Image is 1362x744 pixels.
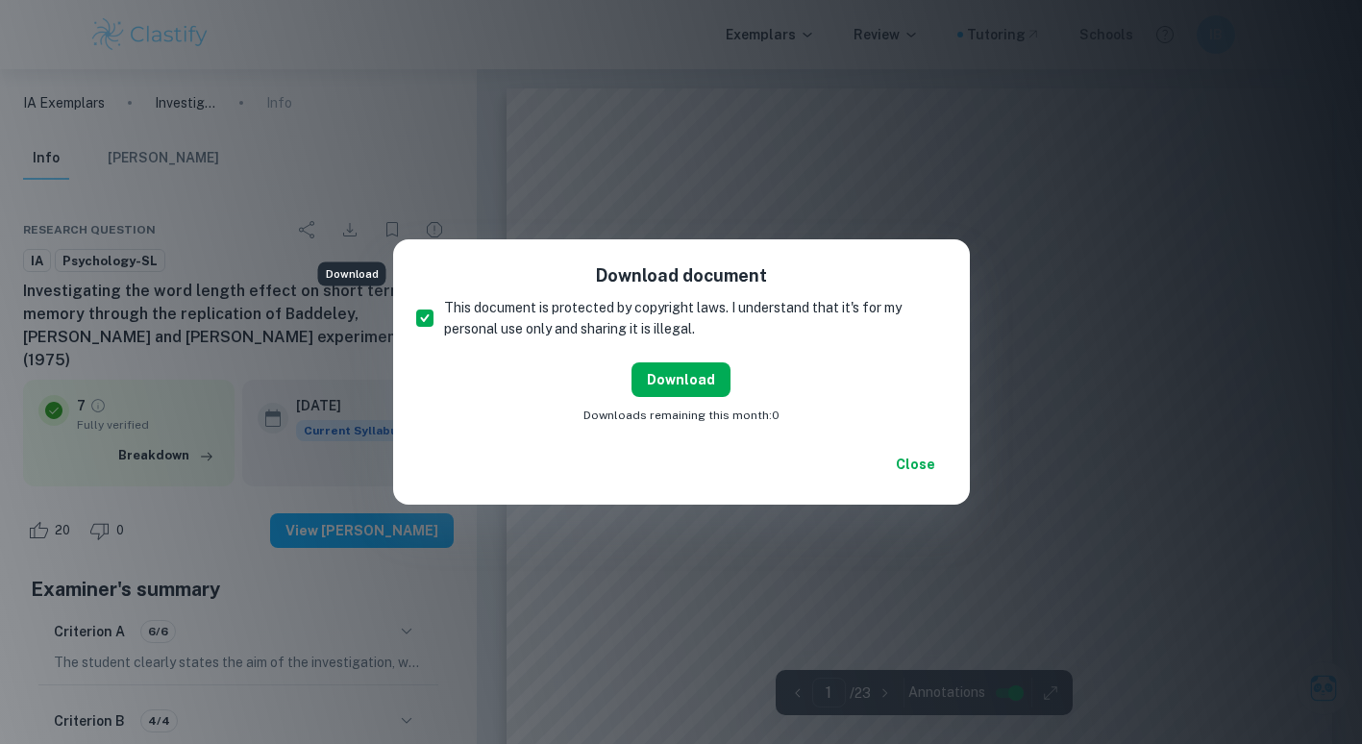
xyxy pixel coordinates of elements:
h6: Download document [416,262,947,289]
div: Download [318,262,386,286]
button: Close [885,447,947,482]
span: Downloads remaining this month: 0 [583,407,780,424]
span: This document is protected by copyright laws. I understand that it's for my personal use only and... [444,297,931,339]
button: Download [631,362,731,397]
